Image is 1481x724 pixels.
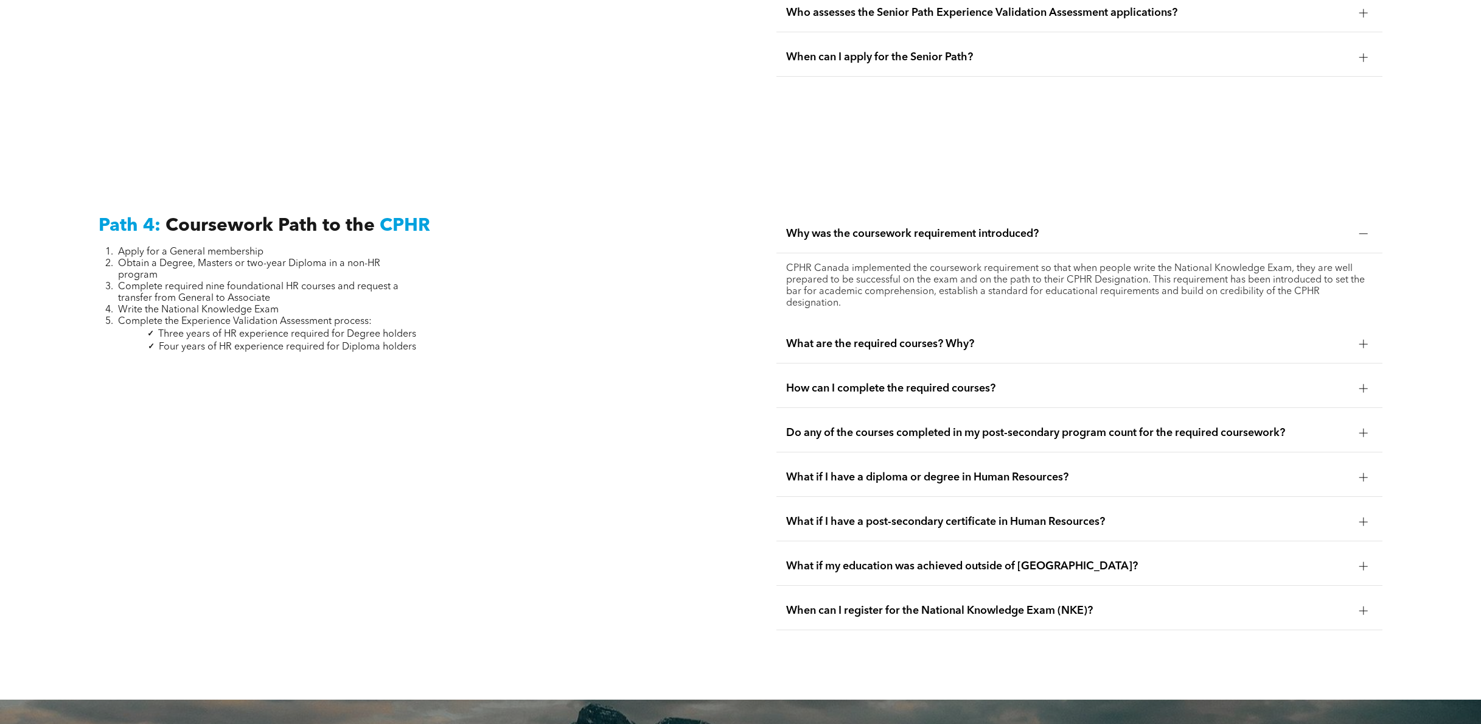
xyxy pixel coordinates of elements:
[786,515,1350,529] span: What if I have a post-secondary certificate in Human Resources?
[786,337,1350,351] span: What are the required courses? Why?
[118,259,380,280] span: Obtain a Degree, Masters or two-year Diploma in a non-HR program
[786,471,1350,484] span: What if I have a diploma or degree in Human Resources?
[118,317,372,326] span: Complete the Experience Validation Assessment process:
[99,217,161,235] span: Path 4:
[786,51,1350,64] span: When can I apply for the Senior Path?
[118,305,279,315] span: Write the National Knowledge Exam
[166,217,375,235] span: Coursework Path to the
[786,382,1350,395] span: How can I complete the required courses?
[118,282,399,303] span: Complete required nine foundational HR courses and request a transfer from General to Associate
[380,217,430,235] span: CPHR
[786,263,1373,309] p: CPHR Canada implemented the coursework requirement so that when people write the National Knowled...
[786,560,1350,573] span: What if my education was achieved outside of [GEOGRAPHIC_DATA]?
[786,604,1350,617] span: When can I register for the National Knowledge Exam (NKE)?
[158,329,416,339] span: Three years of HR experience required for Degree holders
[118,247,263,257] span: Apply for a General membership
[786,426,1350,440] span: Do any of the courses completed in my post-secondary program count for the required coursework?
[159,342,416,352] span: Four years of HR experience required for Diploma holders
[786,6,1350,19] span: Who assesses the Senior Path Experience Validation Assessment applications?
[786,227,1350,241] span: Why was the coursework requirement introduced?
